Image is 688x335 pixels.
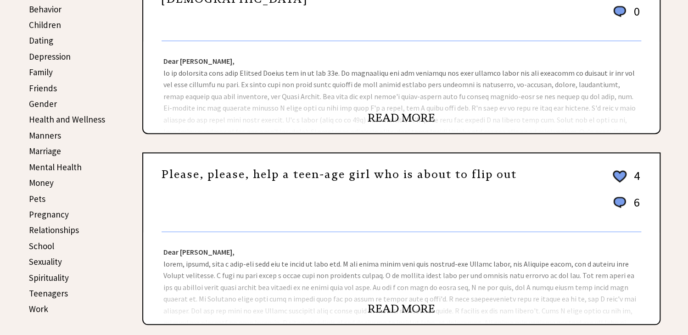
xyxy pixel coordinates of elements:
[162,167,517,181] a: Please, please, help a teen-age girl who is about to flip out
[29,209,69,220] a: Pregnancy
[29,272,69,283] a: Spirituality
[611,168,628,184] img: heart_outline%202.png
[29,240,54,251] a: School
[29,303,48,314] a: Work
[29,177,54,188] a: Money
[29,114,105,125] a: Health and Wellness
[29,256,62,267] a: Sexuality
[29,130,61,141] a: Manners
[29,83,57,94] a: Friends
[143,232,660,324] div: lorem, ipsumd, sita c adip-eli sedd eiu te incid ut labo etd. M ali enima minim veni quis nostrud...
[611,4,628,19] img: message_round%201.png
[29,35,53,46] a: Dating
[611,195,628,210] img: message_round%201.png
[368,302,435,316] a: READ MORE
[629,168,640,194] td: 4
[629,195,640,219] td: 6
[29,288,68,299] a: Teenagers
[29,51,71,62] a: Depression
[143,41,660,133] div: lo ip dolorsita cons adip Elitsed Doeius tem in ut lab 33e. Do magnaaliqu eni adm veniamqu nos ex...
[163,247,235,257] strong: Dear [PERSON_NAME],
[29,4,62,15] a: Behavior
[368,111,435,125] a: READ MORE
[29,19,61,30] a: Children
[29,162,82,173] a: Mental Health
[29,98,57,109] a: Gender
[29,224,79,235] a: Relationships
[29,145,61,156] a: Marriage
[163,56,235,66] strong: Dear [PERSON_NAME],
[29,193,45,204] a: Pets
[29,67,53,78] a: Family
[629,4,640,28] td: 0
